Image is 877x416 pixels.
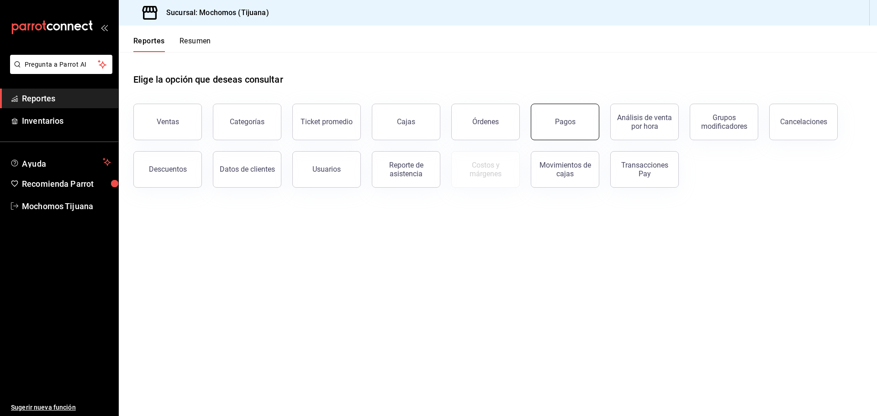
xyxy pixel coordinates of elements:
span: Mochomos Tijuana [22,200,111,212]
div: Reporte de asistencia [378,161,434,178]
div: Transacciones Pay [616,161,673,178]
div: Datos de clientes [220,165,275,174]
div: Usuarios [312,165,341,174]
button: Ticket promedio [292,104,361,140]
button: Usuarios [292,151,361,188]
a: Pregunta a Parrot AI [6,66,112,76]
button: Reporte de asistencia [372,151,440,188]
h3: Sucursal: Mochomos (Tijuana) [159,7,269,18]
button: Pregunta a Parrot AI [10,55,112,74]
span: Reportes [22,92,111,105]
button: Descuentos [133,151,202,188]
button: Reportes [133,37,165,52]
button: Movimientos de cajas [531,151,599,188]
div: Análisis de venta por hora [616,113,673,131]
div: Órdenes [472,117,499,126]
button: open_drawer_menu [100,24,108,31]
button: Ventas [133,104,202,140]
div: Descuentos [149,165,187,174]
div: Grupos modificadores [696,113,752,131]
button: Cajas [372,104,440,140]
div: Cajas [397,117,415,126]
button: Categorías [213,104,281,140]
button: Grupos modificadores [690,104,758,140]
button: Transacciones Pay [610,151,679,188]
button: Órdenes [451,104,520,140]
button: Pagos [531,104,599,140]
div: Costos y márgenes [457,161,514,178]
span: Recomienda Parrot [22,178,111,190]
div: Cancelaciones [780,117,827,126]
span: Pregunta a Parrot AI [25,60,98,69]
div: Categorías [230,117,264,126]
span: Ayuda [22,157,99,168]
span: Sugerir nueva función [11,403,111,412]
div: Movimientos de cajas [537,161,593,178]
span: Inventarios [22,115,111,127]
div: Ventas [157,117,179,126]
div: navigation tabs [133,37,211,52]
button: Datos de clientes [213,151,281,188]
button: Resumen [180,37,211,52]
div: Pagos [555,117,576,126]
button: Cancelaciones [769,104,838,140]
h1: Elige la opción que deseas consultar [133,73,283,86]
button: Contrata inventarios para ver este reporte [451,151,520,188]
button: Análisis de venta por hora [610,104,679,140]
div: Ticket promedio [301,117,353,126]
